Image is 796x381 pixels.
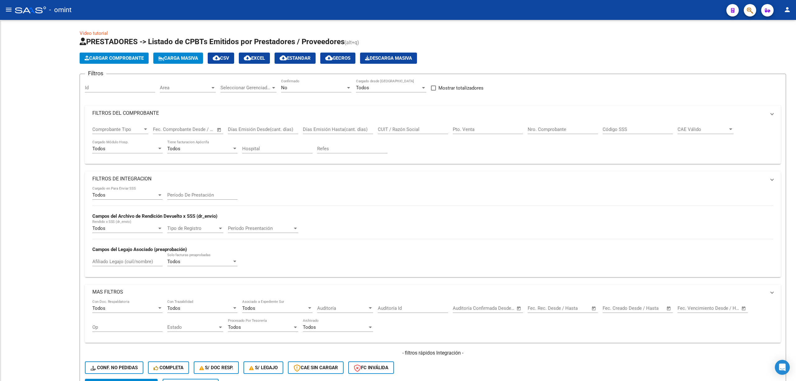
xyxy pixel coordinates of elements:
[325,55,350,61] span: Gecros
[239,53,270,64] button: EXCEL
[213,54,220,62] mat-icon: cloud_download
[80,37,345,46] span: PRESTADORES -> Listado de CPBTs Emitidos por Prestadores / Proveedores
[92,305,105,311] span: Todos
[280,54,287,62] mat-icon: cloud_download
[85,55,144,61] span: Cargar Comprobante
[167,305,180,311] span: Todos
[484,305,514,311] input: Fecha fin
[184,127,214,132] input: Fecha fin
[242,305,255,311] span: Todos
[80,53,149,64] button: Cargar Comprobante
[678,127,728,132] span: CAE Válido
[325,54,333,62] mat-icon: cloud_download
[244,54,251,62] mat-icon: cloud_download
[228,225,293,231] span: Período Presentación
[85,186,781,277] div: FILTROS DE INTEGRACION
[665,305,673,312] button: Open calendar
[360,53,417,64] button: Descarga Masiva
[167,259,180,264] span: Todos
[85,285,781,300] mat-expansion-panel-header: MAS FILTROS
[153,53,203,64] button: Carga Masiva
[80,30,108,36] a: Video tutorial
[167,324,218,330] span: Estado
[558,305,589,311] input: Fecha fin
[85,361,143,374] button: Conf. no pedidas
[216,126,223,133] button: Open calendar
[784,6,791,13] mat-icon: person
[49,3,72,17] span: - omint
[348,361,394,374] button: FC Inválida
[356,85,369,91] span: Todos
[244,55,265,61] span: EXCEL
[199,365,234,370] span: S/ Doc Resp.
[303,324,316,330] span: Todos
[92,192,105,198] span: Todos
[275,53,316,64] button: Estandar
[90,365,138,370] span: Conf. no pedidas
[92,247,187,252] strong: Campos del Legajo Asociado (preaprobación)
[92,225,105,231] span: Todos
[294,365,338,370] span: CAE SIN CARGAR
[280,55,311,61] span: Estandar
[92,146,105,151] span: Todos
[249,365,278,370] span: S/ legajo
[243,361,283,374] button: S/ legajo
[228,324,241,330] span: Todos
[148,361,189,374] button: Completa
[85,69,106,78] h3: Filtros
[281,85,287,91] span: No
[167,225,218,231] span: Tipo de Registro
[516,305,523,312] button: Open calendar
[160,85,210,91] span: Area
[85,121,781,164] div: FILTROS DEL COMPROBANTE
[633,305,664,311] input: Fecha fin
[85,300,781,343] div: MAS FILTROS
[590,305,598,312] button: Open calendar
[453,305,478,311] input: Fecha inicio
[158,55,198,61] span: Carga Masiva
[92,289,766,295] mat-panel-title: MAS FILTROS
[213,55,229,61] span: CSV
[92,213,217,219] strong: Campos del Archivo de Rendición Devuelto x SSS (dr_envio)
[208,53,234,64] button: CSV
[85,106,781,121] mat-expansion-panel-header: FILTROS DEL COMPROBANTE
[708,305,738,311] input: Fecha fin
[92,110,766,117] mat-panel-title: FILTROS DEL COMPROBANTE
[85,171,781,186] mat-expansion-panel-header: FILTROS DE INTEGRACION
[194,361,239,374] button: S/ Doc Resp.
[85,350,781,356] h4: - filtros rápidos Integración -
[360,53,417,64] app-download-masive: Descarga masiva de comprobantes (adjuntos)
[528,305,553,311] input: Fecha inicio
[288,361,344,374] button: CAE SIN CARGAR
[92,175,766,182] mat-panel-title: FILTROS DE INTEGRACION
[154,365,183,370] span: Completa
[92,127,143,132] span: Comprobante Tipo
[153,127,178,132] input: Fecha inicio
[167,146,180,151] span: Todos
[345,39,359,45] span: (alt+q)
[678,305,703,311] input: Fecha inicio
[775,360,790,375] div: Open Intercom Messenger
[438,84,484,92] span: Mostrar totalizadores
[365,55,412,61] span: Descarga Masiva
[220,85,271,91] span: Seleccionar Gerenciador
[320,53,355,64] button: Gecros
[603,305,628,311] input: Fecha inicio
[740,305,747,312] button: Open calendar
[317,305,368,311] span: Auditoría
[5,6,12,13] mat-icon: menu
[354,365,388,370] span: FC Inválida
